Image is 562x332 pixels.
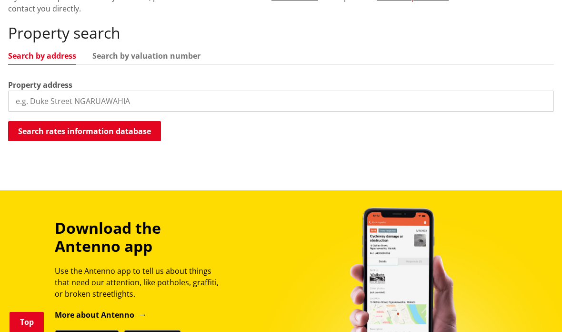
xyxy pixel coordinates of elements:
p: Use the Antenno app to tell us about things that need our attention, like potholes, graffiti, or ... [55,265,227,300]
input: e.g. Duke Street NGARUAWAHIA [8,91,554,112]
a: Search by valuation number [92,52,201,60]
button: Search rates information database [8,121,161,141]
a: More about Antenno [55,310,147,320]
iframe: Messenger Launcher [518,292,552,326]
label: Property address [8,79,72,91]
a: Top [10,312,44,332]
a: Search by address [8,52,76,60]
h2: Property search [8,24,554,42]
h3: Download the Antenno app [55,219,227,256]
